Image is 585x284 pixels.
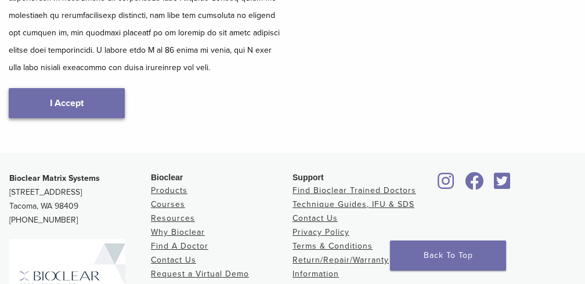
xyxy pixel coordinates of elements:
span: Bioclear [151,173,183,182]
a: Technique Guides, IFU & SDS [292,199,414,209]
a: Request a Virtual Demo [151,269,249,279]
a: Terms & Conditions [292,241,373,251]
a: Privacy Policy [292,227,349,237]
p: [STREET_ADDRESS] Tacoma, WA 98409 [PHONE_NUMBER] [9,172,151,227]
a: Resources [151,213,195,223]
a: Courses [151,199,185,209]
a: Find Bioclear Trained Doctors [292,185,416,195]
a: Products [151,185,187,195]
strong: Bioclear Matrix Systems [9,173,100,183]
a: Back To Top [390,241,506,271]
a: Contact Us [151,255,196,265]
a: I Accept [9,88,125,118]
a: Find A Doctor [151,241,208,251]
a: Bioclear [434,179,458,191]
a: Why Bioclear [151,227,205,237]
a: Bioclear [461,179,488,191]
a: Return/Repair/Warranty Information [292,255,389,279]
span: Support [292,173,324,182]
a: Bioclear [490,179,514,191]
a: Contact Us [292,213,338,223]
